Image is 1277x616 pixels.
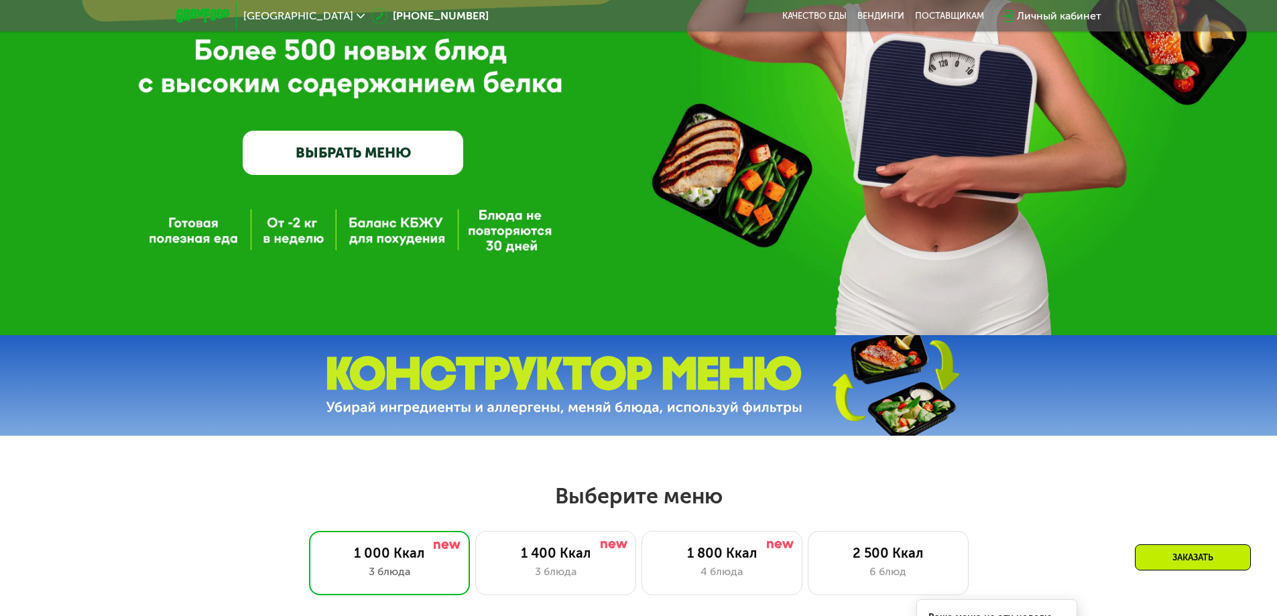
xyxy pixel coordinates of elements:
[782,11,847,21] a: Качество еды
[822,545,955,561] div: 2 500 Ккал
[243,11,353,21] span: [GEOGRAPHIC_DATA]
[1017,8,1101,24] div: Личный кабинет
[489,545,622,561] div: 1 400 Ккал
[43,483,1234,509] h2: Выберите меню
[915,11,984,21] div: поставщикам
[323,545,456,561] div: 1 000 Ккал
[656,545,788,561] div: 1 800 Ккал
[822,564,955,580] div: 6 блюд
[489,564,622,580] div: 3 блюда
[243,131,463,175] a: ВЫБРАТЬ МЕНЮ
[1135,544,1251,570] div: Заказать
[656,564,788,580] div: 4 блюда
[857,11,904,21] a: Вендинги
[371,8,489,24] a: [PHONE_NUMBER]
[323,564,456,580] div: 3 блюда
